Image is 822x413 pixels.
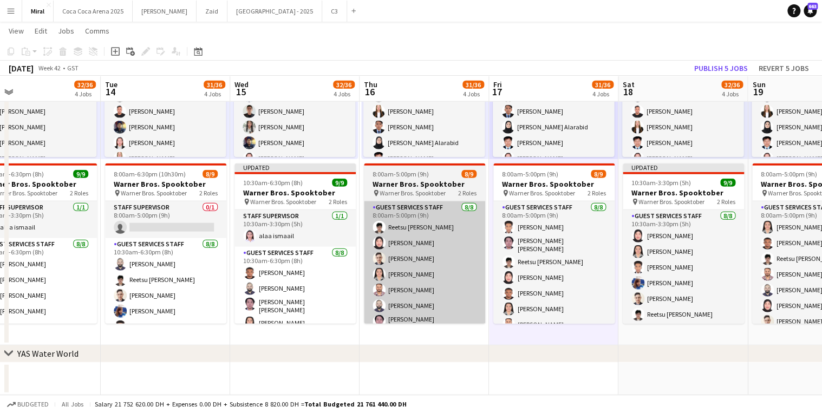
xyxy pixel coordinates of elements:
button: Coca Coca Arena 2025 [54,1,133,22]
a: 663 [804,4,817,17]
button: Publish 5 jobs [690,61,752,75]
button: Zaid [197,1,227,22]
button: Budgeted [5,398,50,410]
button: Miral [22,1,54,22]
span: Budgeted [17,401,49,408]
span: View [9,26,24,36]
span: Edit [35,26,47,36]
span: Total Budgeted 21 761 440.00 DH [304,400,407,408]
span: Comms [85,26,109,36]
div: YAS Water World [17,348,79,359]
span: Week 42 [36,64,63,72]
div: GST [67,64,79,72]
a: Jobs [54,24,79,38]
span: 663 [807,3,818,10]
button: [GEOGRAPHIC_DATA] - 2025 [227,1,322,22]
span: All jobs [60,400,86,408]
div: Salary 21 752 620.00 DH + Expenses 0.00 DH + Subsistence 8 820.00 DH = [95,400,407,408]
span: Jobs [58,26,74,36]
a: View [4,24,28,38]
button: Revert 5 jobs [754,61,813,75]
button: C3 [322,1,347,22]
a: Comms [81,24,114,38]
a: Edit [30,24,51,38]
button: [PERSON_NAME] [133,1,197,22]
div: [DATE] [9,63,34,74]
